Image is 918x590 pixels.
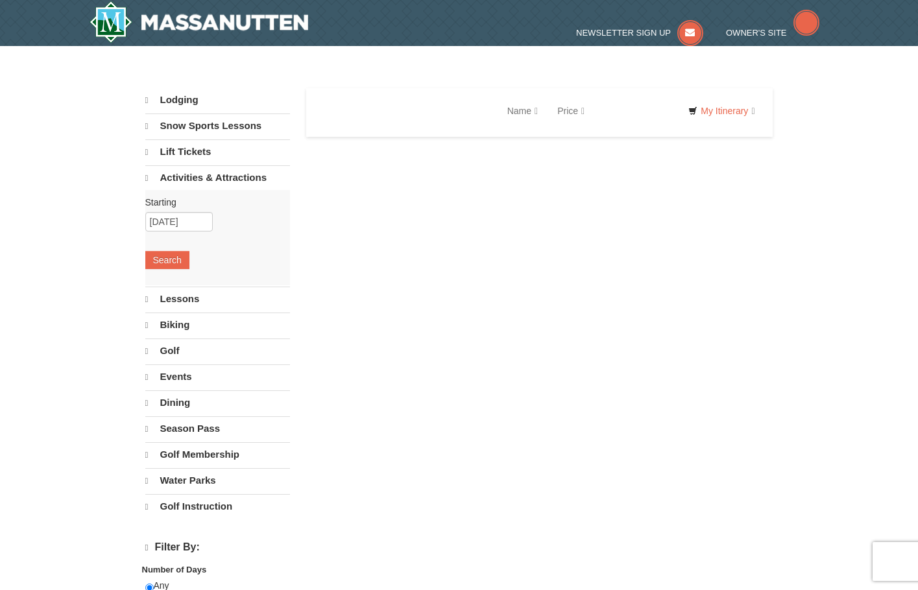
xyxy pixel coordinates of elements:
[680,101,763,121] a: My Itinerary
[145,287,290,311] a: Lessons
[145,88,290,112] a: Lodging
[145,364,290,389] a: Events
[90,1,309,43] img: Massanutten Resort Logo
[90,1,309,43] a: Massanutten Resort
[145,251,189,269] button: Search
[145,338,290,363] a: Golf
[145,468,290,493] a: Water Parks
[576,28,671,38] span: Newsletter Sign Up
[145,442,290,467] a: Golf Membership
[145,165,290,190] a: Activities & Attractions
[142,565,207,574] strong: Number of Days
[498,98,548,124] a: Name
[145,313,290,337] a: Biking
[145,113,290,138] a: Snow Sports Lessons
[145,494,290,519] a: Golf Instruction
[145,541,290,554] h4: Filter By:
[145,196,280,209] label: Starting
[726,28,787,38] span: Owner's Site
[145,416,290,441] a: Season Pass
[548,98,594,124] a: Price
[145,139,290,164] a: Lift Tickets
[726,28,819,38] a: Owner's Site
[576,28,703,38] a: Newsletter Sign Up
[145,390,290,415] a: Dining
